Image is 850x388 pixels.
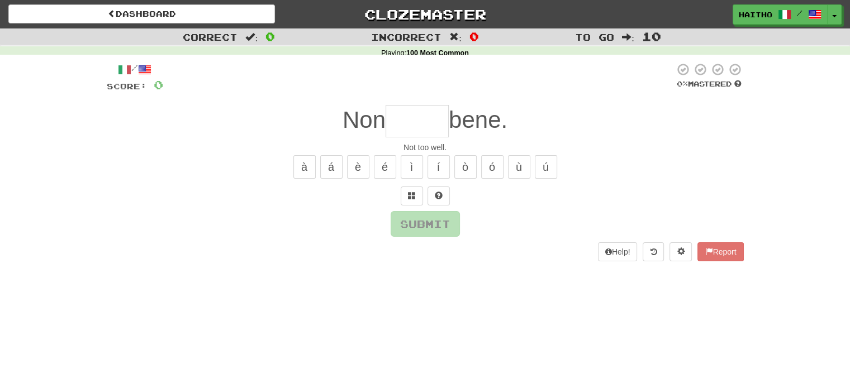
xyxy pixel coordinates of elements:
div: Not too well. [107,142,744,153]
span: / [797,9,802,17]
span: To go [575,31,614,42]
a: Clozemaster [292,4,558,24]
span: 0 [469,30,479,43]
button: à [293,155,316,179]
div: Mastered [675,79,744,89]
span: Incorrect [371,31,441,42]
button: í [428,155,450,179]
span: : [245,32,258,42]
button: ù [508,155,530,179]
button: Round history (alt+y) [643,242,664,261]
button: é [374,155,396,179]
span: 0 % [677,79,688,88]
button: ì [401,155,423,179]
button: Help! [598,242,638,261]
button: Switch sentence to multiple choice alt+p [401,186,423,205]
span: bene. [449,107,507,133]
button: Submit [391,211,460,237]
a: Dashboard [8,4,275,23]
button: ò [454,155,477,179]
button: è [347,155,369,179]
span: Haitho [739,9,772,20]
button: ó [481,155,504,179]
span: 0 [154,78,163,92]
div: / [107,63,163,76]
button: ú [535,155,557,179]
span: Correct [183,31,238,42]
span: : [449,32,462,42]
strong: 100 Most Common [406,49,469,57]
button: á [320,155,343,179]
span: 0 [265,30,275,43]
span: 10 [642,30,661,43]
button: Report [697,242,743,261]
button: Single letter hint - you only get 1 per sentence and score half the points! alt+h [428,186,450,205]
a: Haitho / [733,4,828,25]
span: Score: [107,82,147,91]
span: : [622,32,634,42]
span: Non [343,107,386,133]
